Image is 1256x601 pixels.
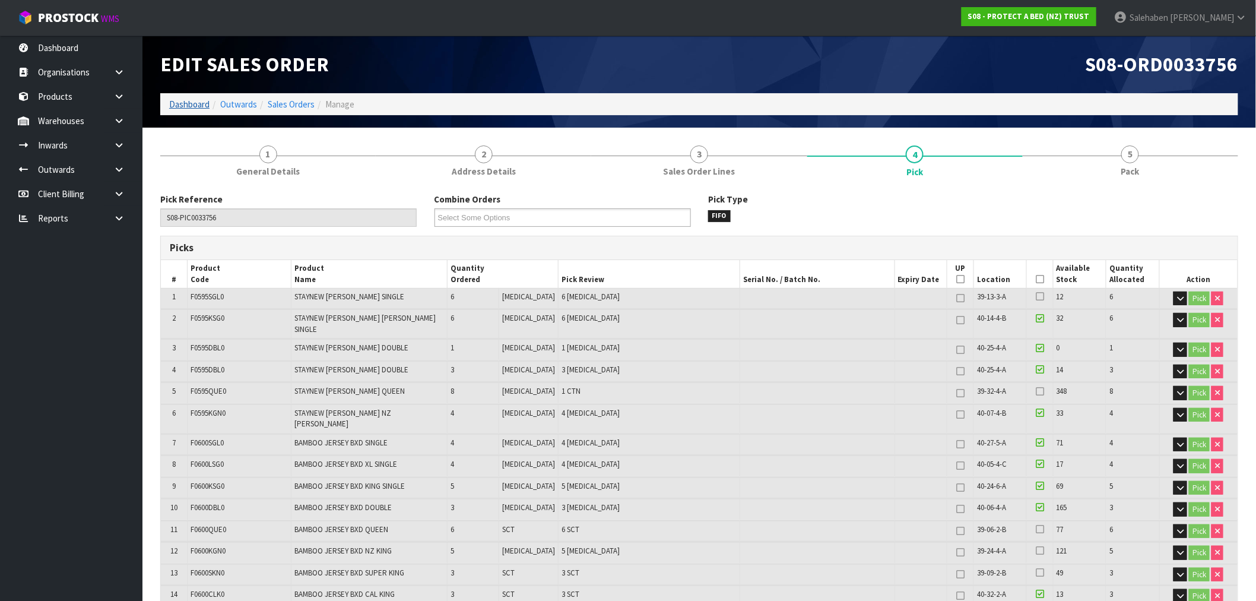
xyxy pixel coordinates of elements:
span: 1 [259,145,277,163]
th: Available Stock [1053,260,1106,288]
span: STAYNEW [PERSON_NAME] QUEEN [294,386,405,396]
span: 3 [MEDICAL_DATA] [562,502,620,513]
span: 1 [MEDICAL_DATA] [562,343,620,353]
span: F0600DBL0 [191,502,224,513]
span: [MEDICAL_DATA] [502,386,555,396]
span: [MEDICAL_DATA] [502,481,555,491]
img: cube-alt.png [18,10,33,25]
span: 13 [170,568,177,578]
span: 4 [1109,438,1113,448]
span: F0595DBL0 [191,365,224,375]
span: 12 [170,546,177,556]
span: BAMBOO JERSEY BXD SUPER KING [294,568,404,578]
span: 5 [MEDICAL_DATA] [562,481,620,491]
span: [MEDICAL_DATA] [502,343,555,353]
span: F0600CLK0 [191,589,224,599]
span: 3 SCT [562,589,579,599]
span: 3 [1109,568,1113,578]
span: Edit Sales Order [160,52,329,77]
span: 4 [MEDICAL_DATA] [562,438,620,448]
button: Pick [1189,313,1210,327]
span: [MEDICAL_DATA] [502,546,555,556]
span: 4 [1109,459,1113,469]
span: 13 [1057,589,1064,599]
span: FIFO [708,210,731,222]
span: 3 [1109,365,1113,375]
span: 4 [451,459,454,469]
th: Quantity Allocated [1106,260,1160,288]
span: 4 [MEDICAL_DATA] [562,459,620,469]
span: 6 [1109,313,1113,323]
span: [MEDICAL_DATA] [502,502,555,513]
span: 40-24-6-A [977,481,1006,491]
span: BAMBOO JERSEY BXD KING SINGLE [294,481,405,491]
span: 5 [172,386,176,396]
span: 4 [451,408,454,418]
span: Pick [906,166,923,178]
span: Pack [1121,165,1140,178]
span: 4 [451,438,454,448]
span: 5 [451,481,454,491]
th: Location [974,260,1027,288]
span: Sales Order Lines [664,165,735,178]
span: BAMBOO JERSEY BXD SINGLE [294,438,388,448]
label: Pick Type [708,193,748,205]
span: 39-24-4-A [977,546,1006,556]
span: F0600QUE0 [191,524,226,534]
span: Manage [325,99,354,110]
span: 2 [172,313,176,323]
span: 40-25-4-A [977,365,1006,375]
span: 9 [172,481,176,491]
span: [MEDICAL_DATA] [502,313,555,323]
span: 3 [172,343,176,353]
span: 165 [1057,502,1067,513]
span: 40-27-5-A [977,438,1006,448]
span: 69 [1057,481,1064,491]
button: Pick [1189,524,1210,539]
span: 40-25-4-A [977,343,1006,353]
span: 3 [1109,502,1113,513]
span: F0600SKN0 [191,568,224,578]
span: 7 [172,438,176,448]
button: Pick [1189,481,1210,495]
span: 6 SCT [562,524,579,534]
span: 49 [1057,568,1064,578]
span: BAMBOO JERSEY BXD QUEEN [294,524,388,534]
button: Pick [1189,546,1210,560]
span: STAYNEW [PERSON_NAME] DOUBLE [294,365,408,375]
span: 4 [MEDICAL_DATA] [562,408,620,418]
span: 39-09-2-B [977,568,1006,578]
span: STAYNEW [PERSON_NAME] [PERSON_NAME] SINGLE [294,313,436,334]
span: 4 [172,365,176,375]
button: Pick [1189,386,1210,400]
button: Pick [1189,343,1210,357]
span: S08-ORD0033756 [1086,52,1238,77]
span: 8 [172,459,176,469]
span: 3 [MEDICAL_DATA] [562,365,620,375]
span: STAYNEW [PERSON_NAME] DOUBLE [294,343,408,353]
span: 3 [451,365,454,375]
button: Pick [1189,568,1210,582]
span: Salehaben [1130,12,1168,23]
span: 5 [1109,546,1113,556]
th: # [161,260,187,288]
th: UP [947,260,974,288]
span: [MEDICAL_DATA] [502,292,555,302]
span: General Details [236,165,300,178]
span: BAMBOO JERSEY BXD DOUBLE [294,502,392,513]
a: Dashboard [169,99,210,110]
th: Serial No. / Batch No. [740,260,895,288]
th: Action [1159,260,1238,288]
span: [MEDICAL_DATA] [502,408,555,418]
span: 40-05-4-C [977,459,1007,469]
span: F0595SGL0 [191,292,224,302]
button: Pick [1189,408,1210,422]
span: 6 [451,524,454,534]
span: 4 [1109,408,1113,418]
label: Pick Reference [160,193,223,205]
label: Combine Orders [434,193,501,205]
button: Pick [1189,438,1210,452]
a: S08 - PROTECT A BED (NZ) TRUST [962,7,1096,26]
span: 6 [MEDICAL_DATA] [562,292,620,302]
small: WMS [101,13,119,24]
